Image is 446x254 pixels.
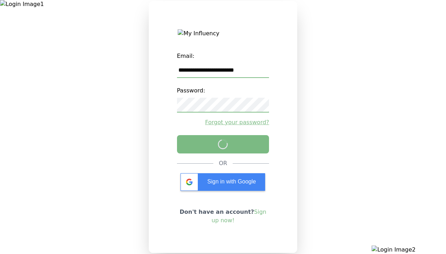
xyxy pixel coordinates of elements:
label: Email: [177,49,269,63]
div: Sign in with Google [181,173,265,191]
img: Login Image2 [372,246,446,254]
label: Password: [177,84,269,98]
p: Don't have an account? [177,208,269,225]
a: Forgot your password? [177,118,269,127]
span: Sign in with Google [207,179,256,185]
img: My Influency [178,29,268,38]
div: OR [219,159,227,168]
